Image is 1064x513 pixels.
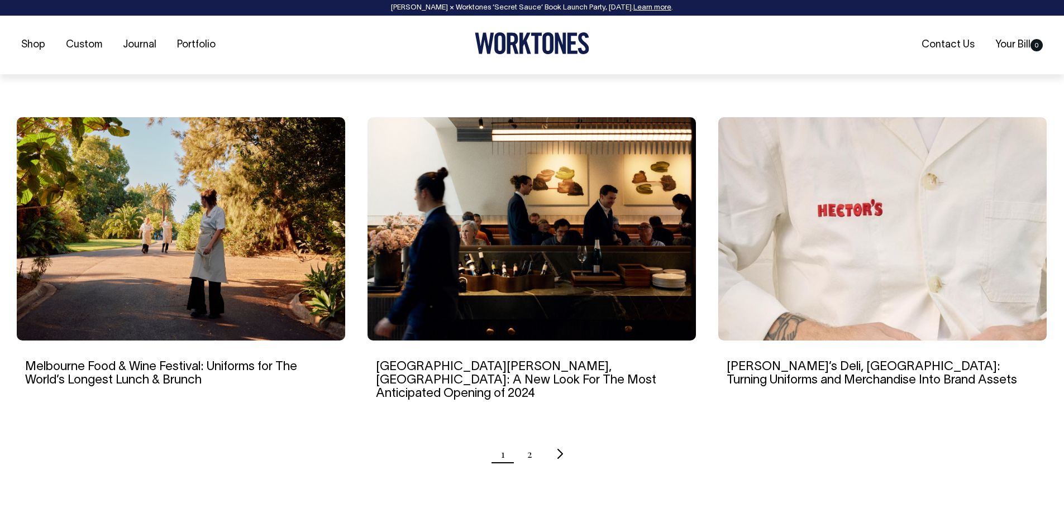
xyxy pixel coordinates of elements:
a: The Commons, [GEOGRAPHIC_DATA]: Custom Jackets For The Premium [PERSON_NAME] Place Cocktail Bar [727,38,1004,76]
a: Custom [61,36,107,54]
div: [PERSON_NAME] × Worktones ‘Secret Sauce’ Book Launch Party, [DATE]. . [11,4,1053,12]
img: Hector’s Deli, Melbourne: Turning Uniforms and Merchandise Into Brand Assets [718,117,1047,341]
a: Shop [17,36,50,54]
nav: Pagination [17,440,1047,468]
a: Learn more [633,4,671,11]
a: Page 2 [527,440,532,468]
a: Next page [555,440,564,468]
a: [PERSON_NAME]’s Deli, [GEOGRAPHIC_DATA]: Turning Uniforms and Merchandise Into Brand Assets [727,361,1017,386]
a: [GEOGRAPHIC_DATA][PERSON_NAME], [GEOGRAPHIC_DATA]: A New Look For The Most Anticipated Opening of... [376,361,656,399]
span: Page 1 [501,440,505,468]
span: 0 [1030,39,1043,51]
img: Melbourne Food & Wine Festival: Uniforms for The World’s Longest Lunch & Brunch [17,117,345,341]
a: Your Bill0 [991,36,1047,54]
img: Saint Peter, Sydney: A New Look For The Most Anticipated Opening of 2024 [368,117,696,341]
a: Journal [118,36,161,54]
a: Contact Us [917,36,979,54]
a: Portfolio [173,36,220,54]
a: Melbourne Food & Wine Festival: Uniforms for The World’s Longest Lunch & Brunch [25,361,297,386]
